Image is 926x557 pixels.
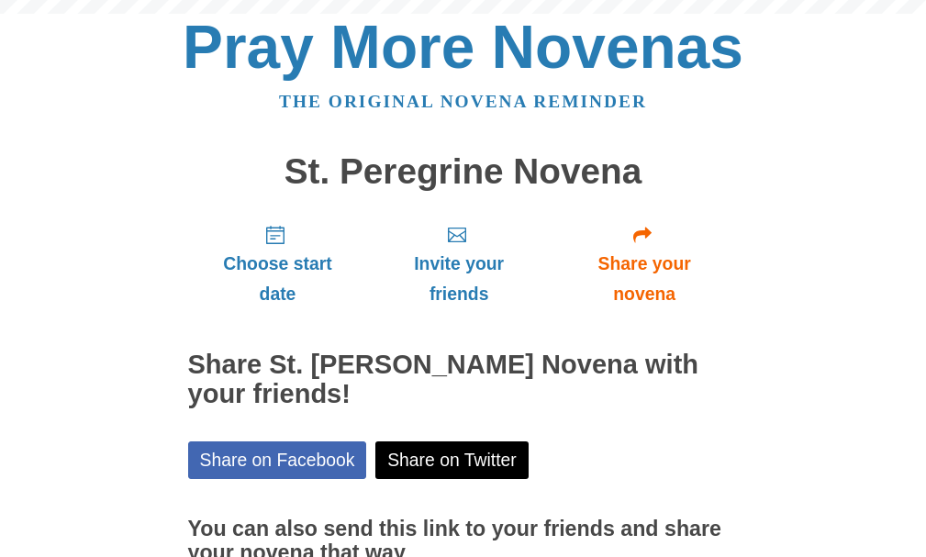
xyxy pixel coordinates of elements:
[569,249,720,309] span: Share your novena
[279,92,647,111] a: The original novena reminder
[188,441,367,479] a: Share on Facebook
[375,441,529,479] a: Share on Twitter
[188,152,739,192] h1: St. Peregrine Novena
[183,13,743,81] a: Pray More Novenas
[551,209,739,318] a: Share your novena
[188,209,368,318] a: Choose start date
[385,249,531,309] span: Invite your friends
[206,249,350,309] span: Choose start date
[367,209,550,318] a: Invite your friends
[188,351,739,409] h2: Share St. [PERSON_NAME] Novena with your friends!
